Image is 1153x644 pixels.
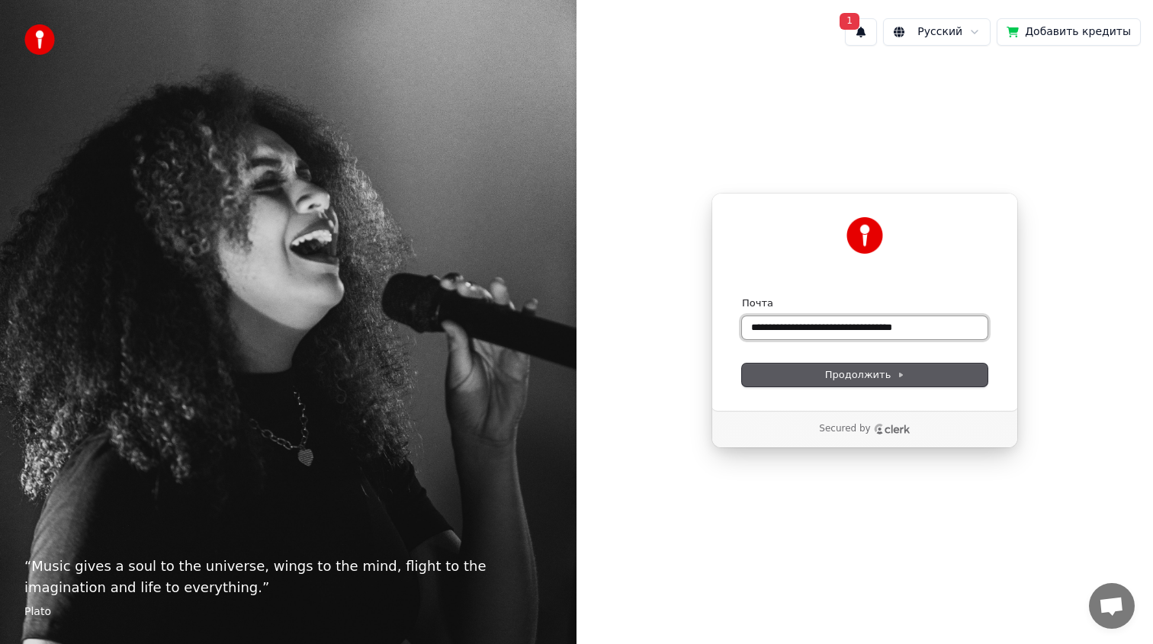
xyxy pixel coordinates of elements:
[24,604,552,620] footer: Plato
[742,296,773,310] label: Почта
[874,424,911,434] a: Clerk logo
[840,13,859,30] span: 1
[997,18,1141,46] button: Добавить кредиты
[846,217,883,254] img: Youka
[24,556,552,598] p: “ Music gives a soul to the universe, wings to the mind, flight to the imagination and life to ev...
[825,368,905,382] span: Продолжить
[24,24,55,55] img: youka
[845,18,877,46] button: 1
[1089,583,1135,629] div: Открытый чат
[819,423,870,435] p: Secured by
[742,364,988,386] button: Продолжить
